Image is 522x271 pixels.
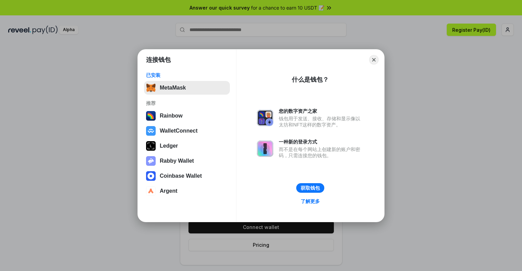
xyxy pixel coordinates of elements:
div: 什么是钱包？ [292,76,329,84]
button: 获取钱包 [296,183,324,193]
img: svg+xml,%3Csvg%20xmlns%3D%22http%3A%2F%2Fwww.w3.org%2F2000%2Fsvg%22%20fill%3D%22none%22%20viewBox... [257,110,273,126]
img: svg+xml,%3Csvg%20width%3D%2228%22%20height%3D%2228%22%20viewBox%3D%220%200%2028%2028%22%20fill%3D... [146,171,156,181]
button: MetaMask [144,81,230,95]
button: Rainbow [144,109,230,123]
img: svg+xml,%3Csvg%20width%3D%2228%22%20height%3D%2228%22%20viewBox%3D%220%200%2028%2028%22%20fill%3D... [146,186,156,196]
div: Coinbase Wallet [160,173,202,179]
div: 了解更多 [301,198,320,204]
div: Rabby Wallet [160,158,194,164]
div: 而不是在每个网站上创建新的账户和密码，只需连接您的钱包。 [279,146,364,159]
div: WalletConnect [160,128,198,134]
h1: 连接钱包 [146,56,171,64]
button: Coinbase Wallet [144,169,230,183]
img: svg+xml,%3Csvg%20fill%3D%22none%22%20height%3D%2233%22%20viewBox%3D%220%200%2035%2033%22%20width%... [146,83,156,93]
img: svg+xml,%3Csvg%20width%3D%22120%22%20height%3D%22120%22%20viewBox%3D%220%200%20120%20120%22%20fil... [146,111,156,121]
div: 推荐 [146,100,228,106]
button: Argent [144,184,230,198]
div: 一种新的登录方式 [279,139,364,145]
img: svg+xml,%3Csvg%20xmlns%3D%22http%3A%2F%2Fwww.w3.org%2F2000%2Fsvg%22%20width%3D%2228%22%20height%3... [146,141,156,151]
div: Rainbow [160,113,183,119]
div: Argent [160,188,178,194]
div: 您的数字资产之家 [279,108,364,114]
img: svg+xml,%3Csvg%20xmlns%3D%22http%3A%2F%2Fwww.w3.org%2F2000%2Fsvg%22%20fill%3D%22none%22%20viewBox... [146,156,156,166]
div: MetaMask [160,85,186,91]
img: svg+xml,%3Csvg%20xmlns%3D%22http%3A%2F%2Fwww.w3.org%2F2000%2Fsvg%22%20fill%3D%22none%22%20viewBox... [257,140,273,157]
button: Ledger [144,139,230,153]
img: svg+xml,%3Csvg%20width%3D%2228%22%20height%3D%2228%22%20viewBox%3D%220%200%2028%2028%22%20fill%3D... [146,126,156,136]
button: Rabby Wallet [144,154,230,168]
div: Ledger [160,143,178,149]
div: 获取钱包 [301,185,320,191]
div: 已安装 [146,72,228,78]
div: 钱包用于发送、接收、存储和显示像以太坊和NFT这样的数字资产。 [279,116,364,128]
button: WalletConnect [144,124,230,138]
a: 了解更多 [297,197,324,206]
button: Close [369,55,379,65]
